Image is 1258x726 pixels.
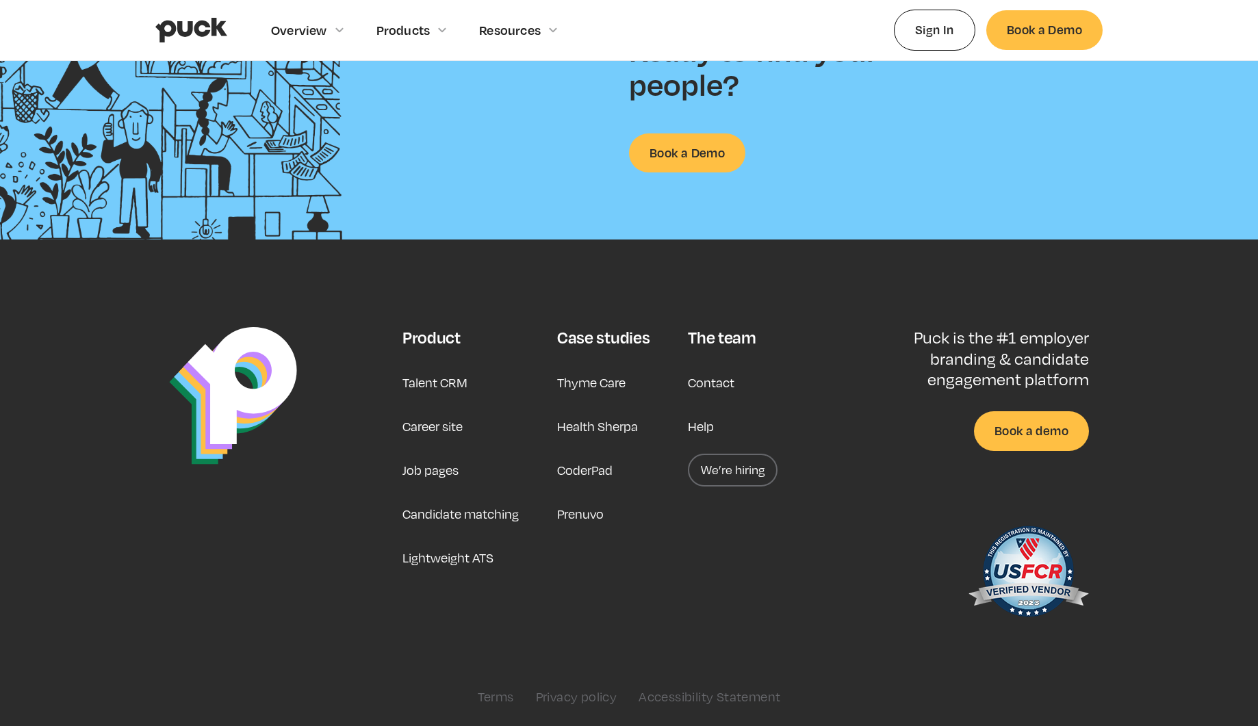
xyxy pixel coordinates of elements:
a: Book a Demo [986,10,1103,49]
div: Products [376,23,431,38]
a: Talent CRM [402,366,467,399]
h2: Ready to find your people? [629,33,903,101]
a: CoderPad [557,454,613,487]
a: Book a demo [974,411,1089,450]
a: Accessibility Statement [639,689,780,704]
a: Privacy policy [536,689,617,704]
p: Puck is the #1 employer branding & candidate engagement platform [869,327,1089,389]
img: US Federal Contractor Registration System for Award Management Verified Vendor Seal [967,519,1089,629]
div: Overview [271,23,327,38]
img: Puck Logo [169,327,297,465]
a: Candidate matching [402,497,519,530]
div: The team [688,327,756,348]
a: Terms [478,689,514,704]
a: Help [688,410,714,443]
a: Career site [402,410,463,443]
a: We’re hiring [688,454,778,487]
a: Thyme Care [557,366,626,399]
a: Sign In [894,10,975,50]
a: Book a Demo [629,133,745,172]
a: Lightweight ATS [402,541,493,574]
a: Contact [688,366,734,399]
a: Job pages [402,454,459,487]
div: Case studies [557,327,650,348]
a: Prenuvo [557,497,604,530]
a: Health Sherpa [557,410,638,443]
div: Product [402,327,461,348]
div: Resources [479,23,541,38]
